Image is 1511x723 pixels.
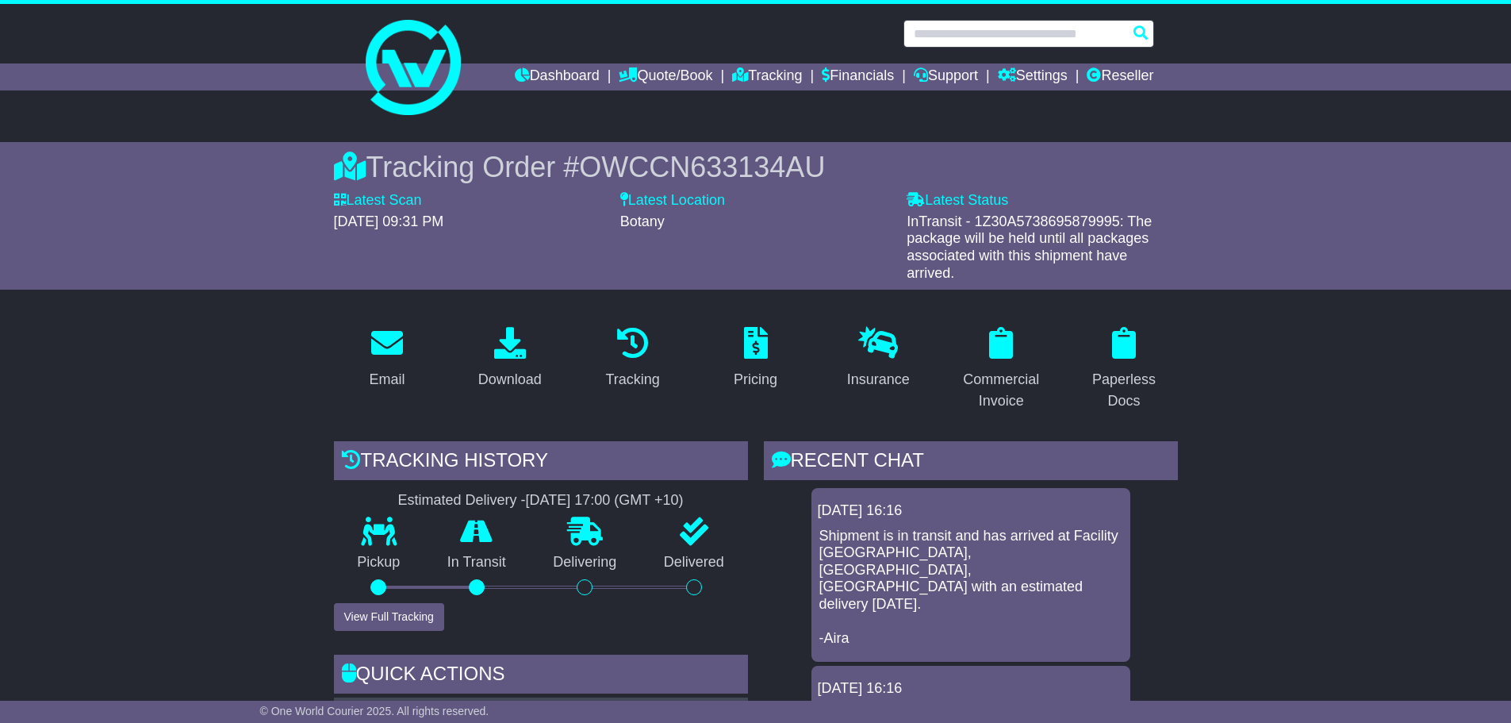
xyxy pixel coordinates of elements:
[619,63,712,90] a: Quote/Book
[579,151,825,183] span: OWCCN633134AU
[907,192,1008,210] label: Latest Status
[334,441,748,484] div: Tracking history
[334,603,444,631] button: View Full Tracking
[948,321,1055,417] a: Commercial Invoice
[640,554,748,571] p: Delivered
[334,492,748,510] div: Estimated Delivery -
[260,705,489,717] span: © One World Courier 2025. All rights reserved.
[958,369,1045,412] div: Commercial Invoice
[478,369,542,390] div: Download
[334,655,748,698] div: Quick Actions
[605,369,659,390] div: Tracking
[620,213,665,229] span: Botany
[424,554,530,571] p: In Transit
[620,192,725,210] label: Latest Location
[734,369,777,390] div: Pricing
[1087,63,1153,90] a: Reseller
[369,369,405,390] div: Email
[595,321,669,396] a: Tracking
[732,63,802,90] a: Tracking
[723,321,788,396] a: Pricing
[819,528,1122,648] p: Shipment is in transit and has arrived at Facility [GEOGRAPHIC_DATA], [GEOGRAPHIC_DATA], [GEOGRAP...
[998,63,1068,90] a: Settings
[526,492,684,510] div: [DATE] 17:00 (GMT +10)
[359,321,415,396] a: Email
[334,192,422,210] label: Latest Scan
[1081,369,1168,412] div: Paperless Docs
[1071,321,1178,417] a: Paperless Docs
[818,502,1124,520] div: [DATE] 16:16
[818,680,1124,698] div: [DATE] 16:16
[334,554,424,571] p: Pickup
[914,63,978,90] a: Support
[907,213,1152,281] span: InTransit - 1Z30A5738695879995: The package will be held until all packages associated with this ...
[468,321,552,396] a: Download
[515,63,600,90] a: Dashboard
[530,554,641,571] p: Delivering
[334,150,1178,184] div: Tracking Order #
[837,321,920,396] a: Insurance
[822,63,894,90] a: Financials
[847,369,910,390] div: Insurance
[334,213,444,229] span: [DATE] 09:31 PM
[764,441,1178,484] div: RECENT CHAT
